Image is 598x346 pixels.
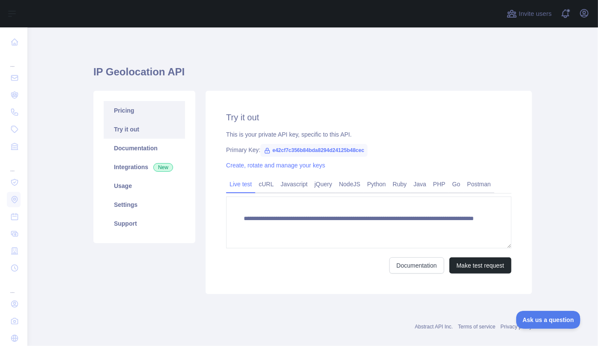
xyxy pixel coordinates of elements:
[415,324,453,330] a: Abstract API Inc.
[430,177,449,191] a: PHP
[104,214,185,233] a: Support
[226,111,511,123] h2: Try it out
[7,277,21,295] div: ...
[364,177,389,191] a: Python
[104,120,185,139] a: Try it out
[505,7,553,21] button: Invite users
[226,130,511,139] div: This is your private API key, specific to this API.
[7,156,21,173] div: ...
[104,176,185,195] a: Usage
[226,162,325,169] a: Create, rotate and manage your keys
[449,257,511,274] button: Make test request
[449,177,464,191] a: Go
[410,177,430,191] a: Java
[389,257,444,274] a: Documentation
[226,177,255,191] a: Live test
[255,177,277,191] a: cURL
[335,177,364,191] a: NodeJS
[153,163,173,172] span: New
[7,51,21,69] div: ...
[516,311,581,329] iframe: Toggle Customer Support
[311,177,335,191] a: jQuery
[501,324,532,330] a: Privacy policy
[104,158,185,176] a: Integrations New
[226,146,511,154] div: Primary Key:
[104,195,185,214] a: Settings
[93,65,532,86] h1: IP Geolocation API
[104,101,185,120] a: Pricing
[458,324,495,330] a: Terms of service
[464,177,494,191] a: Postman
[104,139,185,158] a: Documentation
[389,177,410,191] a: Ruby
[519,9,552,19] span: Invite users
[277,177,311,191] a: Javascript
[260,144,368,157] span: e42cf7c356b84bda8294d24125b48cec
